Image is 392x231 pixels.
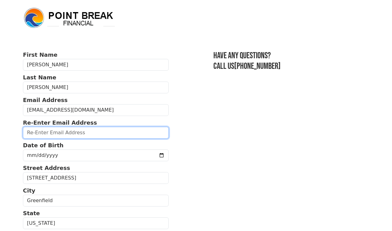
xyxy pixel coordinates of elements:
[23,7,116,29] img: logo.png
[23,187,35,194] strong: City
[23,127,169,139] input: Re-Enter Email Address
[23,195,169,207] input: City
[213,61,369,72] h3: Call us
[23,82,169,93] input: Last Name
[23,172,169,184] input: Street Address
[23,97,68,103] strong: Email Address
[23,74,56,81] strong: Last Name
[234,61,281,71] a: [PHONE_NUMBER]
[23,210,40,216] strong: State
[23,119,97,126] strong: Re-Enter Email Address
[23,51,57,58] strong: First Name
[23,59,169,71] input: First Name
[23,142,64,149] strong: Date of Birth
[213,51,369,61] h3: Have any questions?
[23,104,169,116] input: Email Address
[23,165,70,171] strong: Street Address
